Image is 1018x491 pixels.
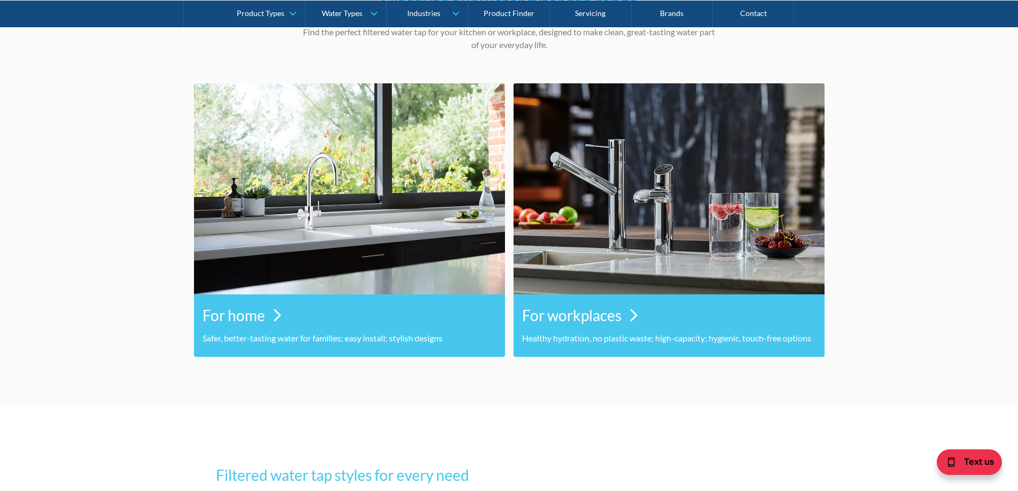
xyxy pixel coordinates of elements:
[301,26,718,51] p: Find the perfect filtered water tap for your kitchen or workplace, designed to make clean, great-...
[522,332,816,345] p: Healthy hydration, no plastic waste; high-capacity; hygienic, touch-free options
[216,464,803,486] h3: Filtered water tap styles for every need
[237,9,284,18] div: Product Types
[407,9,440,18] div: Industries
[203,332,496,345] p: Safer, better-tasting water for families; easy install; stylish designs
[194,83,505,357] a: For homeSafer, better-tasting water for families; easy install; stylish designs
[932,438,1018,491] iframe: podium webchat widget bubble
[203,304,265,326] h3: For home
[322,9,362,18] div: Water Types
[514,83,825,357] a: For workplacesHealthy hydration, no plastic waste; high-capacity; hygienic, touch-free options
[522,304,621,326] h3: For workplaces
